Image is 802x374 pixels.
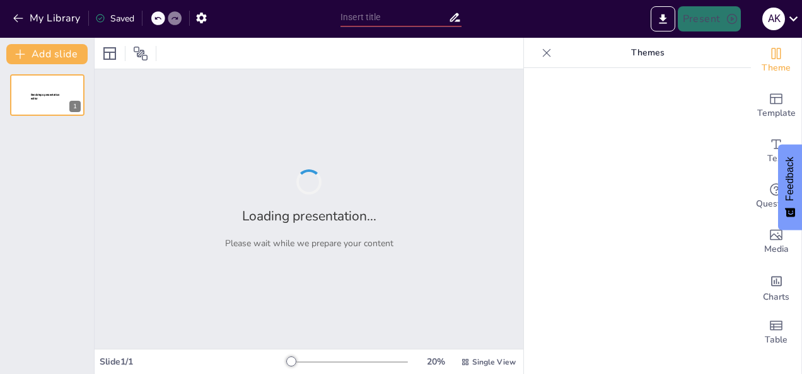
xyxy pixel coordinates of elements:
p: Please wait while we prepare your content [225,237,393,249]
span: Single View [472,357,516,367]
p: Themes [557,38,738,68]
span: Table [765,333,787,347]
span: Sendsteps presentation editor [31,93,60,100]
div: Add charts and graphs [751,264,801,310]
button: Add slide [6,44,88,64]
h2: Loading presentation... [242,207,376,225]
div: Layout [100,43,120,64]
button: Present [678,6,741,31]
div: Get real-time input from your audience [751,174,801,219]
div: 1 [10,74,84,116]
div: Change the overall theme [751,38,801,83]
span: Position [133,46,148,61]
div: Add ready made slides [751,83,801,128]
div: Add images, graphics, shapes or video [751,219,801,264]
span: Feedback [784,157,796,201]
button: A K [762,6,785,31]
div: 1 [69,101,81,112]
span: Charts [763,290,789,304]
div: 20 % [421,356,451,368]
span: Questions [756,197,797,211]
input: Insert title [340,8,448,26]
div: Add a table [751,310,801,355]
div: A K [762,8,785,30]
span: Media [764,242,789,256]
span: Template [757,106,796,120]
span: Text [767,152,785,166]
button: Export to PowerPoint [651,6,675,31]
div: Saved [95,13,134,25]
button: My Library [9,8,86,28]
div: Add text boxes [751,128,801,174]
div: Slide 1 / 1 [100,356,287,368]
span: Theme [762,61,791,75]
button: Feedback - Show survey [778,144,802,230]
